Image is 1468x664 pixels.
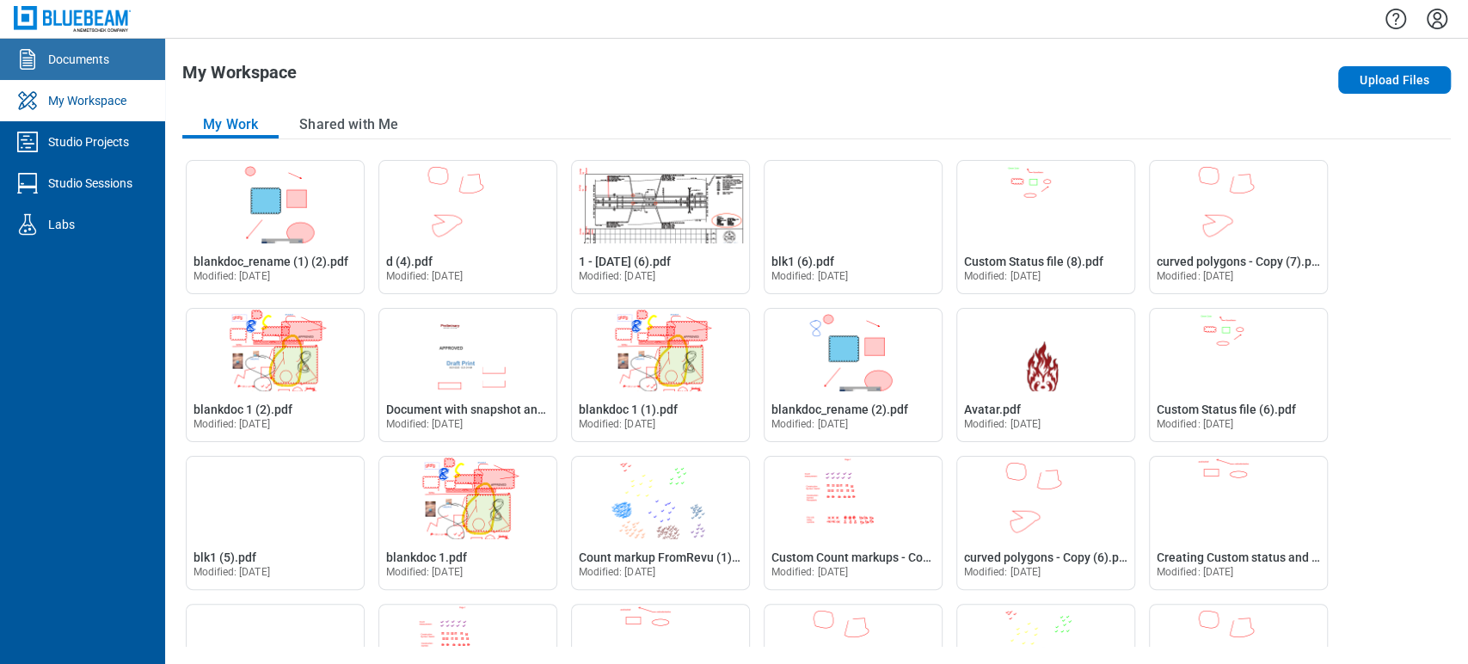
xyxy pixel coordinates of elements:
span: Modified: [DATE] [964,270,1041,282]
span: Modified: [DATE] [771,418,848,430]
button: Settings [1423,4,1451,34]
div: Labs [48,216,75,233]
div: Open Custom Status file (8).pdf in Editor [956,160,1135,294]
span: Custom Status file (6).pdf [1157,403,1296,416]
span: Modified: [DATE] [386,566,463,578]
span: blankdoc 1 (1).pdf [579,403,678,416]
div: Open d (4).pdf in Editor [378,160,557,294]
span: blk1 (5).pdf [193,550,256,564]
span: Modified: [DATE] [964,566,1041,578]
div: Open Custom Status file (6).pdf in Editor [1149,308,1328,442]
div: Studio Projects [48,133,129,151]
span: blankdoc 1.pdf [386,550,467,564]
div: My Workspace [48,92,126,109]
img: curved polygons - Copy (6).pdf [957,457,1134,539]
span: Modified: [DATE] [193,270,270,282]
svg: Labs [14,211,41,238]
span: Modified: [DATE] [1157,418,1233,430]
div: Open blankdoc 1 (1).pdf in Editor [571,308,750,442]
img: Custom Count markups - Copy (1).pdf [765,457,942,539]
div: Open Count markup FromRevu (1).pdf in Editor [571,456,750,590]
span: 1 - [DATE] (6).pdf [579,255,671,268]
div: Documents [48,51,109,68]
div: Open 1 - 12.7.2020 (6).pdf in Editor [571,160,750,294]
svg: Studio Projects [14,128,41,156]
div: Open curved polygons - Copy (7).pdf in Editor [1149,160,1328,294]
div: Open Avatar.pdf in Editor [956,308,1135,442]
button: Shared with Me [279,111,419,138]
button: My Work [182,111,279,138]
img: blankdoc_rename (1) (2).pdf [187,161,364,243]
img: Avatar.pdf [957,309,1134,391]
img: blk1 (5).pdf [187,457,364,539]
span: Modified: [DATE] [964,418,1041,430]
span: Document with snapshot and stamp markup.pdf [386,403,647,416]
span: curved polygons - Copy (7).pdf [1157,255,1323,268]
span: d (4).pdf [386,255,433,268]
span: Modified: [DATE] [193,418,270,430]
span: Modified: [DATE] [386,418,463,430]
div: Open Creating Custom status and not appying on any markup (3).pdf in Editor [1149,456,1328,590]
span: blk1 (6).pdf [771,255,834,268]
div: Open Document with snapshot and stamp markup.pdf in Editor [378,308,557,442]
svg: My Workspace [14,87,41,114]
img: d (4).pdf [379,161,556,243]
span: Modified: [DATE] [1157,270,1233,282]
span: Custom Count markups - Copy (1).pdf [771,550,975,564]
span: Modified: [DATE] [771,566,848,578]
svg: Studio Sessions [14,169,41,197]
span: curved polygons - Copy (6).pdf [964,550,1130,564]
img: Creating Custom status and not appying on any markup (3).pdf [1150,457,1327,539]
div: Open blankdoc_rename (2).pdf in Editor [764,308,943,442]
span: Modified: [DATE] [386,270,463,282]
div: Open curved polygons - Copy (6).pdf in Editor [956,456,1135,590]
img: blankdoc 1 (1).pdf [572,309,749,391]
span: Count markup FromRevu (1).pdf [579,550,753,564]
span: blankdoc 1 (2).pdf [193,403,292,416]
span: Modified: [DATE] [579,418,655,430]
div: Studio Sessions [48,175,132,192]
img: 1 - 12.7.2020 (6).pdf [572,161,749,243]
svg: Documents [14,46,41,73]
span: blankdoc_rename (1) (2).pdf [193,255,348,268]
span: Avatar.pdf [964,403,1021,416]
div: Open blankdoc_rename (1) (2).pdf in Editor [186,160,365,294]
div: Open blankdoc 1 (2).pdf in Editor [186,308,365,442]
img: blk1 (6).pdf [765,161,942,243]
span: Custom Status file (8).pdf [964,255,1103,268]
span: Modified: [DATE] [579,270,655,282]
img: Custom Status file (8).pdf [957,161,1134,243]
img: Count markup FromRevu (1).pdf [572,457,749,539]
img: blankdoc_rename (2).pdf [765,309,942,391]
div: Open blk1 (5).pdf in Editor [186,456,365,590]
span: Modified: [DATE] [193,566,270,578]
img: Document with snapshot and stamp markup.pdf [379,309,556,391]
div: Open Custom Count markups - Copy (1).pdf in Editor [764,456,943,590]
img: Custom Status file (6).pdf [1150,309,1327,391]
span: Modified: [DATE] [579,566,655,578]
img: Bluebeam, Inc. [14,6,131,31]
div: Open blankdoc 1.pdf in Editor [378,456,557,590]
img: blankdoc 1 (2).pdf [187,309,364,391]
img: curved polygons - Copy (7).pdf [1150,161,1327,243]
span: Modified: [DATE] [1157,566,1233,578]
button: Upload Files [1338,66,1451,94]
h1: My Workspace [182,63,297,90]
span: Modified: [DATE] [771,270,848,282]
img: blankdoc 1.pdf [379,457,556,539]
span: blankdoc_rename (2).pdf [771,403,908,416]
div: Open blk1 (6).pdf in Editor [764,160,943,294]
